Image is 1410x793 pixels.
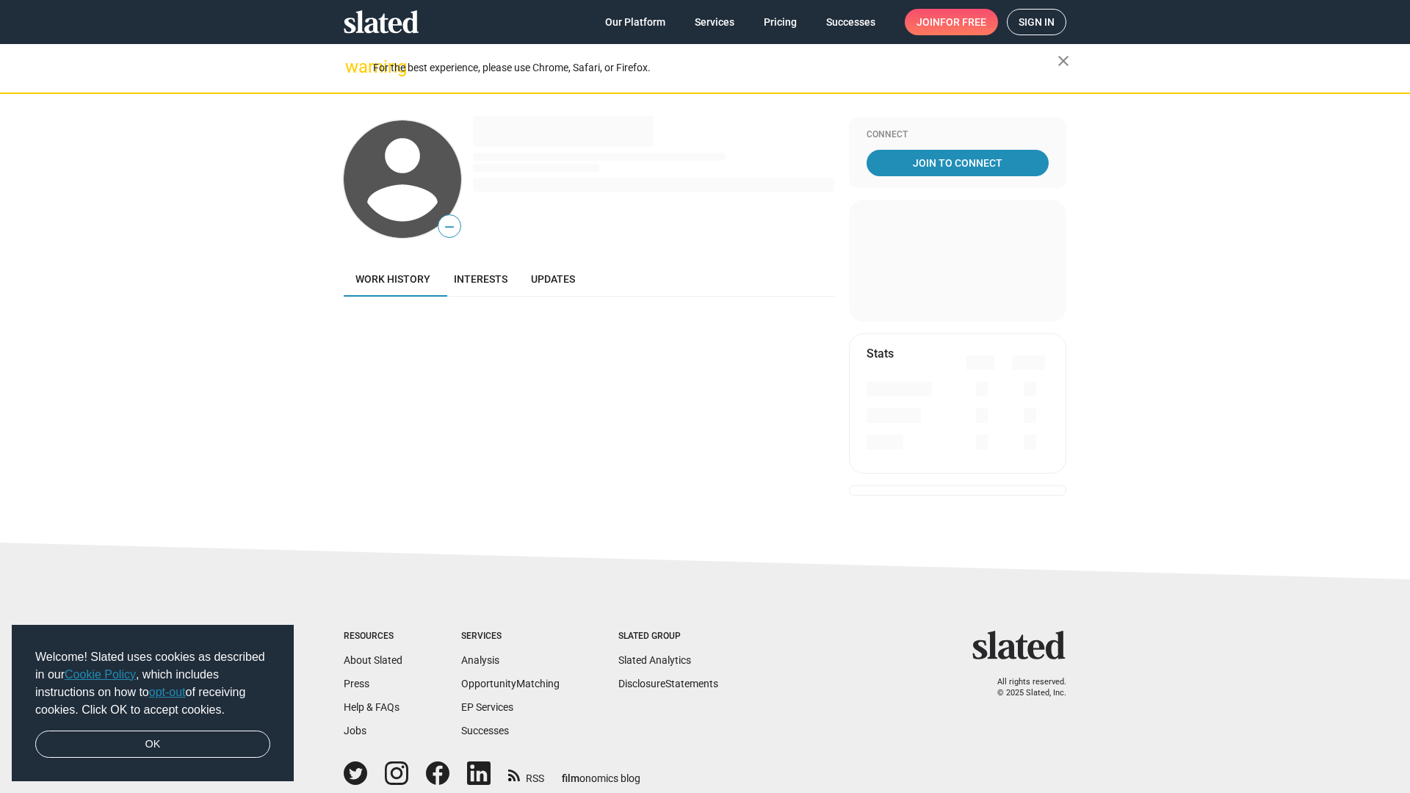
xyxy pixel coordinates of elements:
[508,763,544,786] a: RSS
[1007,9,1066,35] a: Sign in
[438,217,460,236] span: —
[940,9,986,35] span: for free
[461,725,509,736] a: Successes
[12,625,294,782] div: cookieconsent
[65,668,136,681] a: Cookie Policy
[562,772,579,784] span: film
[752,9,809,35] a: Pricing
[867,150,1049,176] a: Join To Connect
[461,701,513,713] a: EP Services
[905,9,998,35] a: Joinfor free
[344,631,402,642] div: Resources
[344,261,442,297] a: Work history
[461,654,499,666] a: Analysis
[149,686,186,698] a: opt-out
[562,760,640,786] a: filmonomics blog
[916,9,986,35] span: Join
[869,150,1046,176] span: Join To Connect
[35,648,270,719] span: Welcome! Slated uses cookies as described in our , which includes instructions on how to of recei...
[1055,52,1072,70] mat-icon: close
[764,9,797,35] span: Pricing
[454,273,507,285] span: Interests
[373,58,1057,78] div: For the best experience, please use Chrome, Safari, or Firefox.
[344,654,402,666] a: About Slated
[618,678,718,689] a: DisclosureStatements
[345,58,363,76] mat-icon: warning
[814,9,887,35] a: Successes
[531,273,575,285] span: Updates
[461,631,560,642] div: Services
[519,261,587,297] a: Updates
[618,654,691,666] a: Slated Analytics
[1019,10,1055,35] span: Sign in
[442,261,519,297] a: Interests
[867,129,1049,141] div: Connect
[35,731,270,758] a: dismiss cookie message
[593,9,677,35] a: Our Platform
[344,725,366,736] a: Jobs
[344,678,369,689] a: Press
[867,346,894,361] mat-card-title: Stats
[683,9,746,35] a: Services
[461,678,560,689] a: OpportunityMatching
[695,9,734,35] span: Services
[605,9,665,35] span: Our Platform
[982,677,1066,698] p: All rights reserved. © 2025 Slated, Inc.
[826,9,875,35] span: Successes
[618,631,718,642] div: Slated Group
[355,273,430,285] span: Work history
[344,701,399,713] a: Help & FAQs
